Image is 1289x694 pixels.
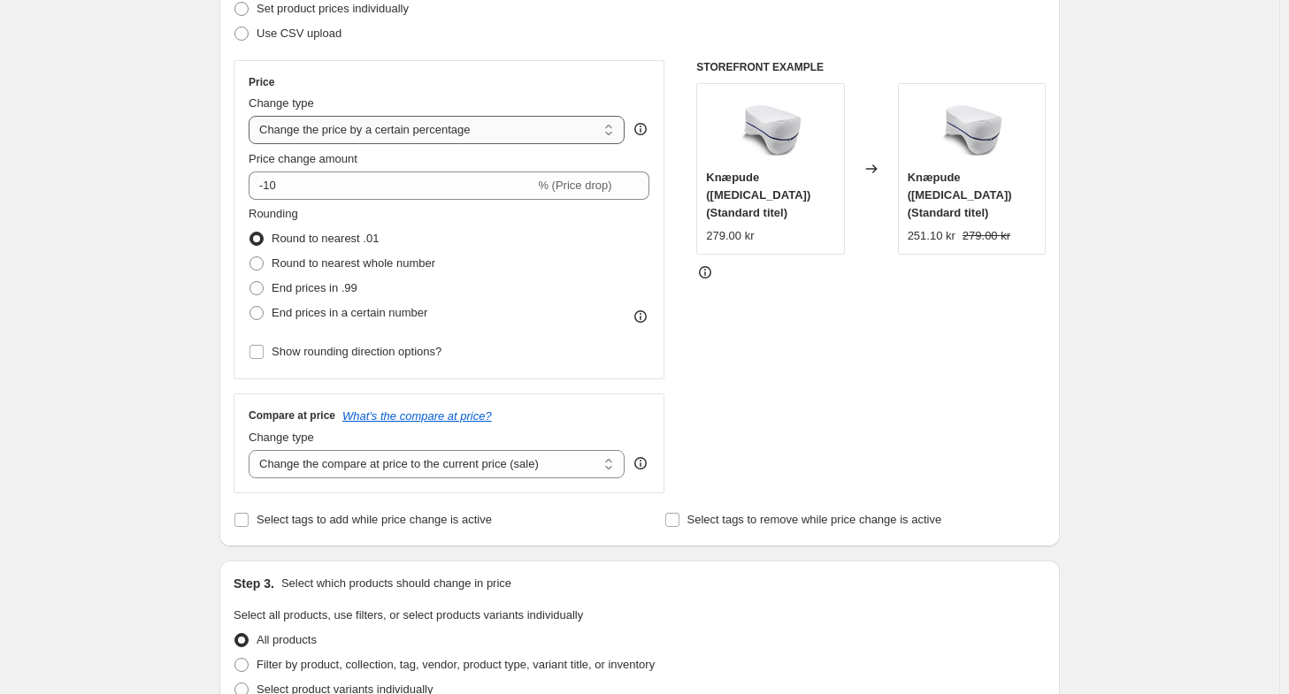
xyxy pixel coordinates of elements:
[538,179,611,192] span: % (Price drop)
[936,93,1007,164] img: kroppsbutiken-knastod-ortopedisk-knakudde-1178193049_80x.png
[272,256,435,270] span: Round to nearest whole number
[272,345,441,358] span: Show rounding direction options?
[706,171,810,219] span: Knæpude ([MEDICAL_DATA]) (Standard titel)
[257,633,317,646] span: All products
[687,513,942,526] span: Select tags to remove while price change is active
[249,152,357,165] span: Price change amount
[696,60,1046,74] h6: STOREFRONT EXAMPLE
[963,227,1010,245] strike: 279.00 kr
[281,575,511,592] p: Select which products should change in price
[632,120,649,138] div: help
[272,281,357,294] span: End prices in .99
[249,75,274,89] h3: Price
[257,658,655,671] span: Filter by product, collection, tag, vendor, product type, variant title, or inventory
[249,96,314,110] span: Change type
[249,207,298,220] span: Rounding
[234,608,583,622] span: Select all products, use filters, or select products variants individually
[257,513,492,526] span: Select tags to add while price change is active
[908,171,1012,219] span: Knæpude ([MEDICAL_DATA]) (Standard titel)
[632,454,649,472] div: help
[257,27,341,40] span: Use CSV upload
[706,227,754,245] div: 279.00 kr
[249,408,335,423] h3: Compare at price
[234,575,274,592] h2: Step 3.
[272,306,427,319] span: End prices in a certain number
[249,431,314,444] span: Change type
[908,227,955,245] div: 251.10 kr
[257,2,409,15] span: Set product prices individually
[249,172,534,200] input: -15
[735,93,806,164] img: kroppsbutiken-knastod-ortopedisk-knakudde-1178193049_80x.png
[272,232,379,245] span: Round to nearest .01
[342,409,492,423] button: What's the compare at price?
